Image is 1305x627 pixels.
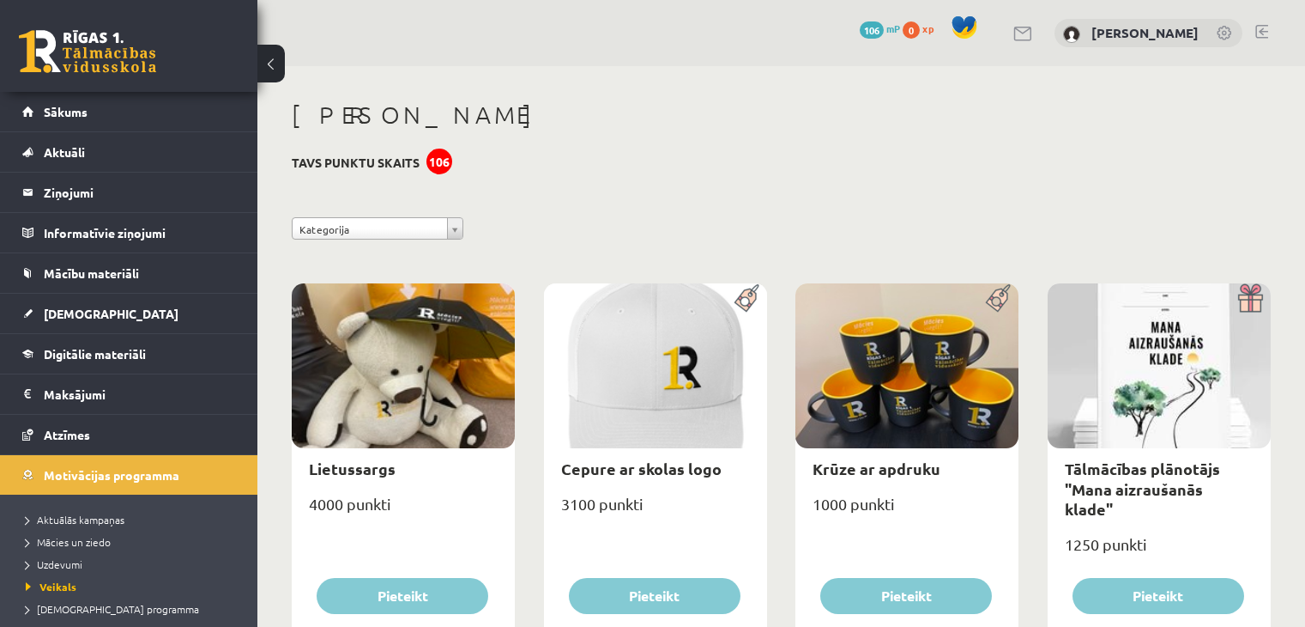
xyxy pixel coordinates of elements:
[44,265,139,281] span: Mācību materiāli
[22,213,236,253] a: Informatīvie ziņojumi
[922,21,933,35] span: xp
[569,578,740,614] button: Pieteikt
[1232,283,1271,313] img: Dāvana ar pārsteigumu
[22,253,236,293] a: Mācību materiāli
[26,534,240,550] a: Mācies un ziedo
[813,459,940,478] a: Krūze ar apdruku
[22,132,236,172] a: Aktuāli
[426,149,452,174] div: 106
[44,374,236,414] legend: Maksājumi
[44,346,146,362] span: Digitālie materiāli
[860,21,884,39] span: 106
[1091,24,1199,41] a: [PERSON_NAME]
[19,30,156,73] a: Rīgas 1. Tālmācības vidusskola
[292,100,1271,130] h1: [PERSON_NAME]
[292,490,515,533] div: 4000 punkti
[26,512,240,527] a: Aktuālās kampaņas
[292,217,463,240] a: Kategorija
[903,21,920,39] span: 0
[1072,578,1244,614] button: Pieteikt
[22,294,236,333] a: [DEMOGRAPHIC_DATA]
[44,427,90,442] span: Atzīmes
[26,580,76,594] span: Veikals
[1048,530,1271,573] div: 1250 punkti
[860,21,900,35] a: 106 mP
[903,21,942,35] a: 0 xp
[44,213,236,253] legend: Informatīvie ziņojumi
[22,455,236,495] a: Motivācijas programma
[26,557,82,571] span: Uzdevumi
[1065,459,1220,519] a: Tālmācības plānotājs "Mana aizraušanās klade"
[22,173,236,212] a: Ziņojumi
[26,513,124,527] span: Aktuālās kampaņas
[561,459,722,478] a: Cepure ar skolas logo
[22,92,236,131] a: Sākums
[544,490,767,533] div: 3100 punkti
[26,535,111,549] span: Mācies un ziedo
[1063,26,1080,43] img: Kate Buliņa
[26,602,199,616] span: [DEMOGRAPHIC_DATA] programma
[44,144,85,160] span: Aktuāli
[44,467,179,483] span: Motivācijas programma
[22,374,236,414] a: Maksājumi
[26,557,240,572] a: Uzdevumi
[980,283,1018,313] img: Populāra prece
[820,578,992,614] button: Pieteikt
[317,578,488,614] button: Pieteikt
[22,334,236,374] a: Digitālie materiāli
[795,490,1018,533] div: 1000 punkti
[44,306,178,321] span: [DEMOGRAPHIC_DATA]
[309,459,396,478] a: Lietussargs
[26,579,240,594] a: Veikals
[886,21,900,35] span: mP
[26,601,240,617] a: [DEMOGRAPHIC_DATA] programma
[22,415,236,454] a: Atzīmes
[44,104,88,119] span: Sākums
[728,283,767,313] img: Populāra prece
[44,173,236,212] legend: Ziņojumi
[299,218,440,240] span: Kategorija
[292,155,420,170] h3: Tavs punktu skaits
